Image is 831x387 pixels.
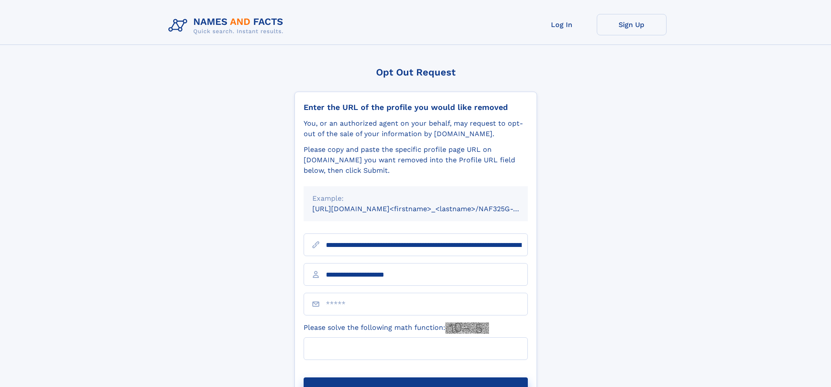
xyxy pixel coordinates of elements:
[304,144,528,176] div: Please copy and paste the specific profile page URL on [DOMAIN_NAME] you want removed into the Pr...
[527,14,597,35] a: Log In
[294,67,537,78] div: Opt Out Request
[312,193,519,204] div: Example:
[304,103,528,112] div: Enter the URL of the profile you would like removed
[312,205,544,213] small: [URL][DOMAIN_NAME]<firstname>_<lastname>/NAF325G-xxxxxxxx
[597,14,667,35] a: Sign Up
[165,14,291,38] img: Logo Names and Facts
[304,118,528,139] div: You, or an authorized agent on your behalf, may request to opt-out of the sale of your informatio...
[304,322,489,334] label: Please solve the following math function:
